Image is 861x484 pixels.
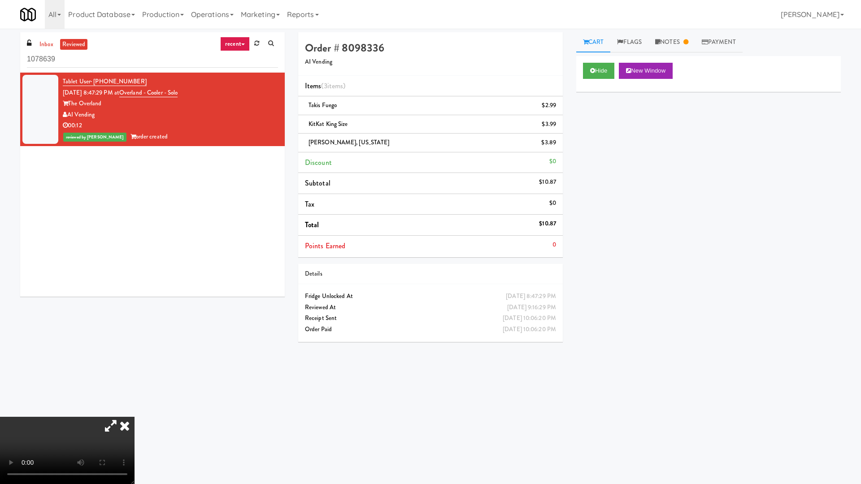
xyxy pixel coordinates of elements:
a: reviewed [60,39,88,50]
button: Hide [583,63,614,79]
span: Tax [305,199,314,209]
div: The Overland [63,98,278,109]
img: Micromart [20,7,36,22]
div: $10.87 [539,218,556,229]
div: Reviewed At [305,302,556,313]
div: $0 [549,156,556,167]
div: [DATE] 10:06:20 PM [503,313,556,324]
a: Cart [576,32,611,52]
div: $10.87 [539,177,556,188]
a: recent [220,37,250,51]
a: inbox [37,39,56,50]
div: [DATE] 9:16:29 PM [507,302,556,313]
div: Receipt Sent [305,313,556,324]
a: Overland - Cooler - Solo [119,88,178,97]
span: · [PHONE_NUMBER] [91,77,147,86]
span: Discount [305,157,332,168]
div: [DATE] 10:06:20 PM [503,324,556,335]
h4: Order # 8098336 [305,42,556,54]
div: $3.89 [541,137,556,148]
span: Items [305,81,345,91]
a: Notes [648,32,695,52]
span: Total [305,220,319,230]
span: Points Earned [305,241,345,251]
div: $0 [549,198,556,209]
button: New Window [619,63,673,79]
h5: AI Vending [305,59,556,65]
span: reviewed by [PERSON_NAME] [63,133,126,142]
div: 00:12 [63,120,278,131]
a: Tablet User· [PHONE_NUMBER] [63,77,147,86]
span: order created [130,132,168,141]
a: Flags [610,32,648,52]
div: Fridge Unlocked At [305,291,556,302]
li: Tablet User· [PHONE_NUMBER][DATE] 8:47:29 PM atOverland - Cooler - SoloThe OverlandAI Vending00:1... [20,73,285,146]
span: (3 ) [321,81,345,91]
span: Subtotal [305,178,330,188]
span: [DATE] 8:47:29 PM at [63,88,119,97]
div: AI Vending [63,109,278,121]
a: Payment [695,32,743,52]
span: Takis Fuego [309,101,337,109]
ng-pluralize: items [327,81,344,91]
div: 0 [552,239,556,251]
div: $2.99 [542,100,556,111]
input: Search vision orders [27,51,278,68]
div: $3.99 [542,119,556,130]
div: [DATE] 8:47:29 PM [506,291,556,302]
div: Details [305,268,556,280]
span: [PERSON_NAME], [US_STATE] [309,138,390,147]
div: Order Paid [305,324,556,335]
span: KitKat King Size [309,120,348,128]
